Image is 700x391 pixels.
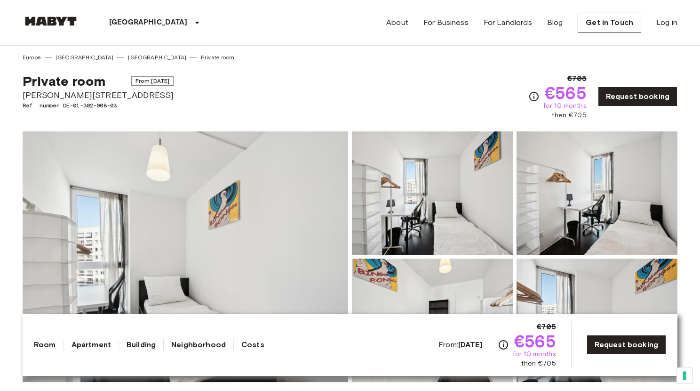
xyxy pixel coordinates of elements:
[72,339,111,350] a: Apartment
[23,73,105,89] span: Private room
[423,17,469,28] a: For Business
[201,53,234,62] a: Private room
[386,17,408,28] a: About
[517,131,677,255] img: Picture of unit DE-01-302-008-03
[241,339,264,350] a: Costs
[484,17,532,28] a: For Landlords
[127,339,156,350] a: Building
[552,111,586,120] span: then €705
[513,350,556,359] span: for 10 months
[517,259,677,382] img: Picture of unit DE-01-302-008-03
[676,367,692,383] button: Your consent preferences for tracking technologies
[598,87,677,106] a: Request booking
[23,131,348,382] img: Marketing picture of unit DE-01-302-008-03
[521,359,556,368] span: then €705
[656,17,677,28] a: Log in
[23,89,174,101] span: [PERSON_NAME][STREET_ADDRESS]
[458,340,482,349] b: [DATE]
[543,101,587,111] span: for 10 months
[131,76,174,86] span: From [DATE]
[352,131,513,255] img: Picture of unit DE-01-302-008-03
[109,17,188,28] p: [GEOGRAPHIC_DATA]
[23,16,79,26] img: Habyt
[547,17,563,28] a: Blog
[352,259,513,382] img: Picture of unit DE-01-302-008-03
[567,73,587,84] span: €705
[23,101,174,110] span: Ref. number DE-01-302-008-03
[528,91,540,102] svg: Check cost overview for full price breakdown. Please note that discounts apply to new joiners onl...
[34,339,56,350] a: Room
[438,340,482,350] span: From:
[587,335,666,355] a: Request booking
[545,84,587,101] span: €565
[171,339,226,350] a: Neighborhood
[578,13,641,33] a: Get in Touch
[23,53,41,62] a: Europe
[498,339,509,350] svg: Check cost overview for full price breakdown. Please note that discounts apply to new joiners onl...
[128,53,186,62] a: [GEOGRAPHIC_DATA]
[56,53,114,62] a: [GEOGRAPHIC_DATA]
[514,333,556,350] span: €565
[537,321,556,333] span: €705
